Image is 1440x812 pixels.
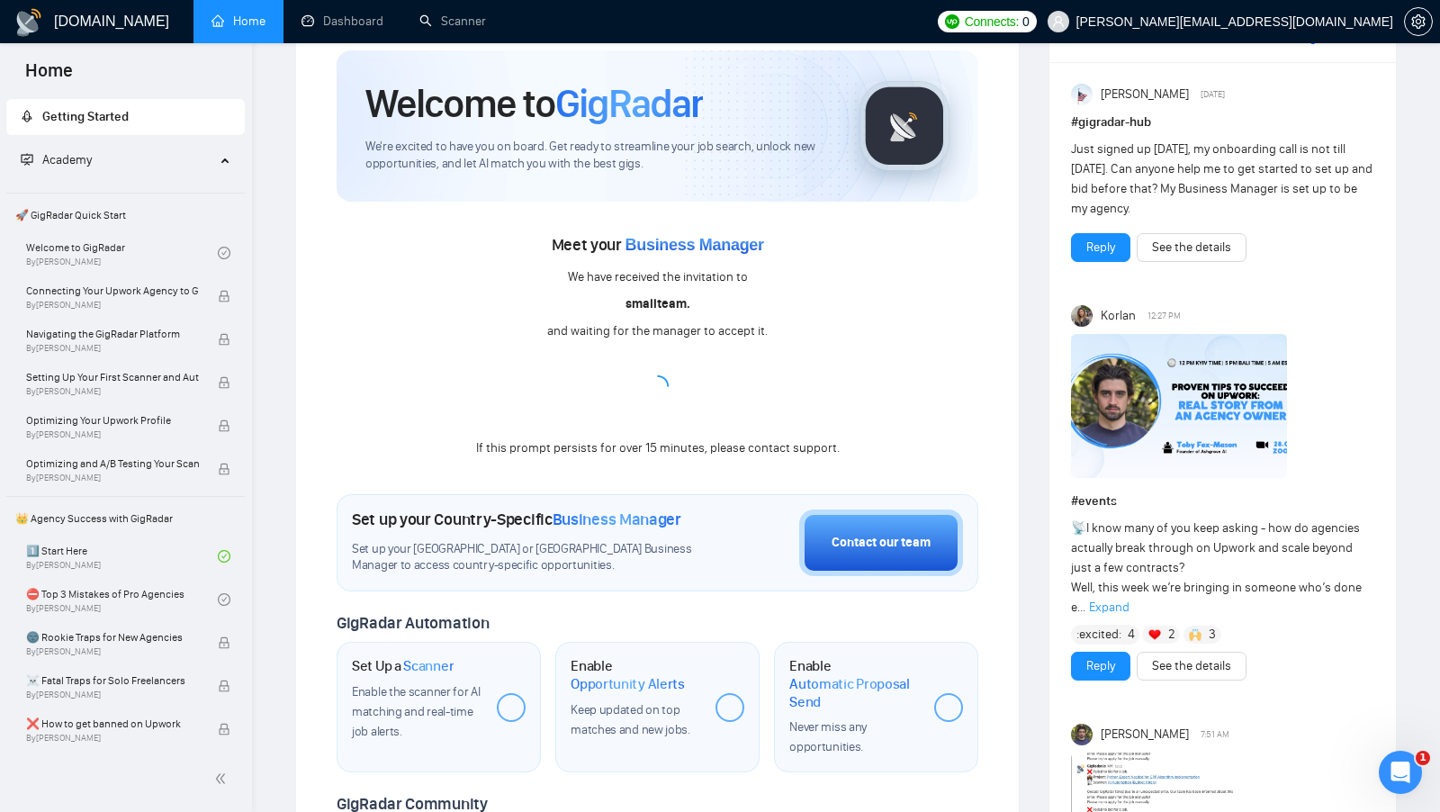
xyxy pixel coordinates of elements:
[1152,238,1231,257] a: See the details
[26,580,218,619] a: ⛔ Top 3 Mistakes of Pro AgenciesBy[PERSON_NAME]
[8,197,243,233] span: 🚀 GigRadar Quick Start
[352,541,709,575] span: Set up your [GEOGRAPHIC_DATA] or [GEOGRAPHIC_DATA] Business Manager to access country-specific op...
[1022,12,1030,32] span: 0
[352,657,454,675] h1: Set Up a
[1148,628,1161,641] img: ❤️
[26,690,199,700] span: By [PERSON_NAME]
[553,510,681,529] span: Business Manager
[218,680,230,692] span: lock
[625,296,690,311] b: smallteam.
[26,386,199,397] span: By [PERSON_NAME]
[26,646,199,657] span: By [PERSON_NAME]
[1071,492,1374,511] h1: # events
[1416,751,1430,765] span: 1
[965,12,1019,32] span: Connects:
[571,702,690,737] span: Keep updated on top matches and new jobs.
[799,510,963,576] button: Contact our team
[1071,113,1374,132] h1: # gigradar-hub
[26,628,199,646] span: 🌚 Rookie Traps for New Agencies
[26,233,218,273] a: Welcome to GigRadarBy[PERSON_NAME]
[1405,14,1432,29] span: setting
[42,109,129,124] span: Getting Started
[1089,600,1129,615] span: Expand
[1071,652,1130,681] button: Reply
[301,14,383,29] a: dashboardDashboard
[218,376,230,389] span: lock
[26,537,218,576] a: 1️⃣ Start HereBy[PERSON_NAME]
[211,14,265,29] a: homeHome
[1086,656,1115,676] a: Reply
[552,235,764,255] span: Meet your
[789,657,920,710] h1: Enable
[1052,15,1065,28] span: user
[1071,233,1130,262] button: Reply
[1071,84,1093,105] img: Anisuzzaman Khan
[218,723,230,735] span: lock
[568,267,748,287] div: We have received the invitation to
[218,247,230,259] span: check-circle
[1071,141,1372,216] span: Just signed up [DATE], my onboarding call is not till [DATE]. Can anyone help me to get started t...
[26,733,199,744] span: By [PERSON_NAME]
[26,715,199,733] span: ❌ How to get banned on Upwork
[555,79,703,128] span: GigRadar
[419,14,486,29] a: searchScanner
[42,152,92,167] span: Academy
[1152,656,1231,676] a: See the details
[1137,652,1246,681] button: See the details
[6,99,245,135] li: Getting Started
[1137,233,1246,262] button: See the details
[218,463,230,475] span: lock
[26,343,199,354] span: By [PERSON_NAME]
[1189,628,1201,641] img: 🙌
[1101,85,1189,104] span: [PERSON_NAME]
[625,236,764,254] span: Business Manager
[26,282,199,300] span: Connecting Your Upwork Agency to GigRadar
[1404,14,1433,29] a: setting
[1101,306,1136,326] span: Korlan
[571,675,685,693] span: Opportunity Alerts
[21,110,33,122] span: rocket
[789,675,920,710] span: Automatic Proposal Send
[26,672,199,690] span: ☠️ Fatal Traps for Solo Freelancers
[1201,726,1229,743] span: 7:51 AM
[352,510,681,529] h1: Set up your Country-Specific
[365,139,831,173] span: We're excited to have you on board. Get ready to streamline your job search, unlock new opportuni...
[1201,86,1225,103] span: [DATE]
[218,550,230,563] span: check-circle
[26,300,199,311] span: By [PERSON_NAME]
[21,153,33,166] span: fund-projection-screen
[945,14,959,29] img: upwork-logo.png
[26,455,199,473] span: Optimizing and A/B Testing Your Scanner for Better Results
[26,368,199,386] span: Setting Up Your First Scanner and Auto-Bidder
[14,8,43,37] img: logo
[1086,238,1115,257] a: Reply
[352,684,481,739] span: Enable the scanner for AI matching and real-time job alerts.
[1147,308,1181,324] span: 12:27 PM
[1071,334,1287,478] img: F09C1F8H75G-Event%20with%20Tobe%20Fox-Mason.png
[1076,625,1121,645] span: :excited:
[403,657,454,675] span: Scanner
[1168,626,1175,644] span: 2
[21,152,92,167] span: Academy
[1071,724,1093,745] img: Toby Fox-Mason
[26,429,199,440] span: By [PERSON_NAME]
[643,371,673,401] span: loading
[1071,305,1093,327] img: Korlan
[8,501,243,537] span: 👑 Agency Success with GigRadar
[214,770,232,788] span: double-left
[1209,626,1216,644] span: 3
[1404,7,1433,36] button: setting
[832,533,931,553] div: Contact our team
[1379,751,1422,794] iframe: Intercom live chat
[26,473,199,483] span: By [PERSON_NAME]
[218,333,230,346] span: lock
[547,321,768,341] div: and waiting for the manager to accept it.
[218,290,230,302] span: lock
[789,719,867,754] span: Never miss any opportunities.
[571,657,701,692] h1: Enable
[859,81,949,171] img: gigradar-logo.png
[218,593,230,606] span: check-circle
[218,420,230,432] span: lock
[1128,626,1135,644] span: 4
[11,58,87,95] span: Home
